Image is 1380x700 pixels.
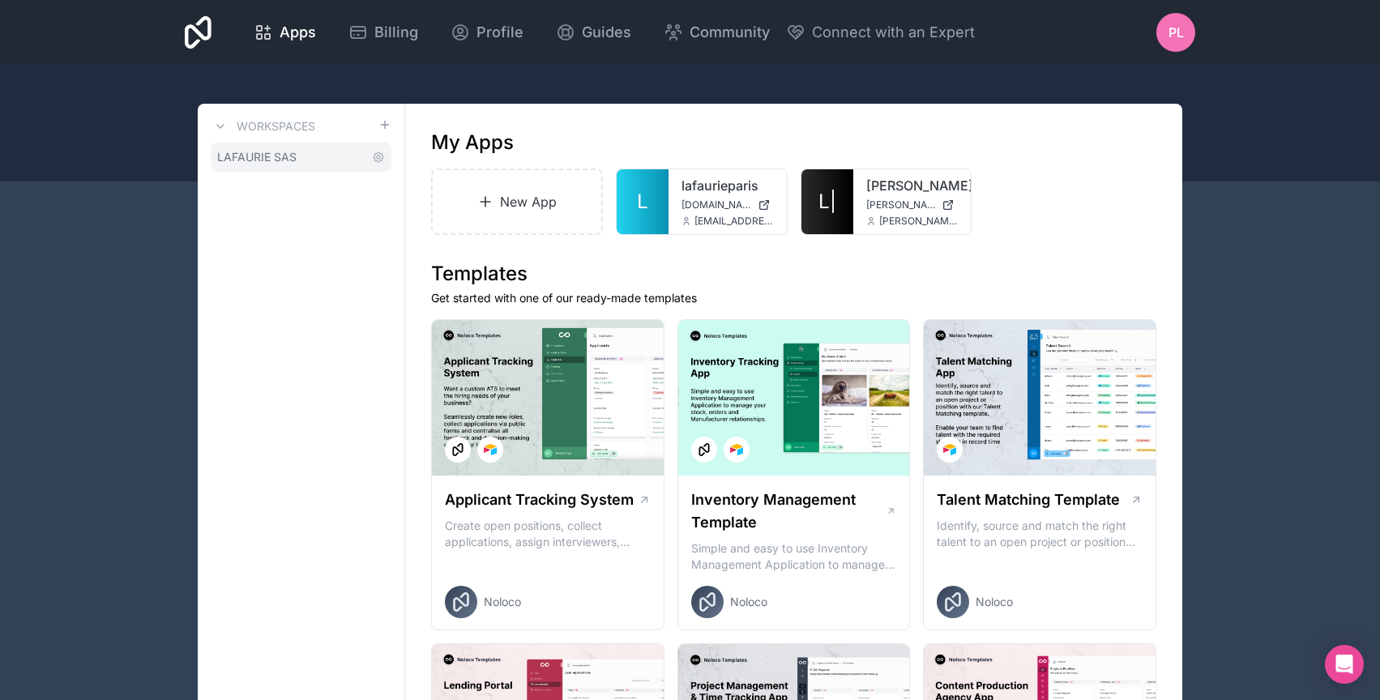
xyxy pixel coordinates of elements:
[691,489,886,534] h1: Inventory Management Template
[637,189,648,215] span: L
[582,21,631,44] span: Guides
[681,198,751,211] span: [DOMAIN_NAME]
[786,21,975,44] button: Connect with an Expert
[211,117,315,136] a: Workspaces
[976,594,1013,610] span: Noloco
[431,169,603,235] a: New App
[651,15,783,50] a: Community
[730,443,743,456] img: Airtable Logo
[431,261,1156,287] h1: Templates
[691,540,897,573] p: Simple and easy to use Inventory Management Application to manage your stock, orders and Manufact...
[211,143,391,172] a: LAFAURIE SAS
[818,189,836,215] span: L|
[617,169,669,234] a: L
[438,15,536,50] a: Profile
[476,21,523,44] span: Profile
[937,518,1143,550] p: Identify, source and match the right talent to an open project or position with our Talent Matchi...
[694,215,774,228] span: [EMAIL_ADDRESS][DOMAIN_NAME]
[730,594,767,610] span: Noloco
[681,176,774,195] a: lafaurieparis
[690,21,770,44] span: Community
[879,215,959,228] span: [PERSON_NAME][EMAIL_ADDRESS][DOMAIN_NAME]
[374,21,418,44] span: Billing
[543,15,644,50] a: Guides
[812,21,975,44] span: Connect with an Expert
[681,198,774,211] a: [DOMAIN_NAME]
[241,15,329,50] a: Apps
[1169,23,1184,42] span: PL
[237,118,315,134] h3: Workspaces
[484,594,521,610] span: Noloco
[801,169,853,234] a: L|
[943,443,956,456] img: Airtable Logo
[431,130,514,156] h1: My Apps
[937,489,1120,511] h1: Talent Matching Template
[445,518,651,550] p: Create open positions, collect applications, assign interviewers, centralise candidate feedback a...
[217,149,297,165] span: LAFAURIE SAS
[445,489,634,511] h1: Applicant Tracking System
[431,290,1156,306] p: Get started with one of our ready-made templates
[866,176,959,195] a: [PERSON_NAME]
[335,15,431,50] a: Billing
[484,443,497,456] img: Airtable Logo
[866,198,936,211] span: [PERSON_NAME][DOMAIN_NAME]
[1325,645,1364,684] div: Open Intercom Messenger
[866,198,959,211] a: [PERSON_NAME][DOMAIN_NAME]
[280,21,316,44] span: Apps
